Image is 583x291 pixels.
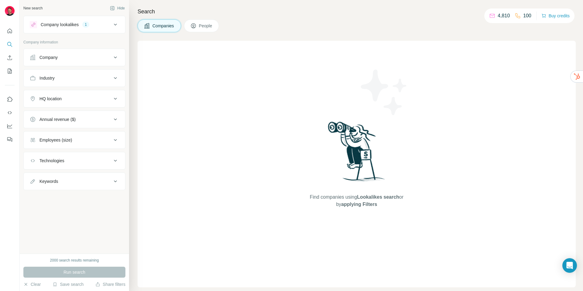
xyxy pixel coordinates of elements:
img: Avatar [5,6,15,16]
div: 2000 search results remaining [50,258,99,263]
p: 4,810 [498,12,510,19]
button: Keywords [24,174,125,189]
span: People [199,23,213,29]
p: Company information [23,39,125,45]
div: Industry [39,75,55,81]
button: Employees (size) [24,133,125,147]
div: Company [39,54,58,60]
button: Feedback [5,134,15,145]
button: Use Surfe API [5,107,15,118]
img: Surfe Illustration - Woman searching with binoculars [325,120,388,188]
button: Clear [23,281,41,287]
div: Employees (size) [39,137,72,143]
button: Hide [106,4,129,13]
div: Company lookalikes [41,22,79,28]
span: Lookalikes search [357,194,399,200]
span: Find companies using or by [308,193,405,208]
img: Surfe Illustration - Stars [357,65,411,120]
div: Annual revenue ($) [39,116,76,122]
button: Enrich CSV [5,52,15,63]
div: New search [23,5,43,11]
button: Company lookalikes1 [24,17,125,32]
button: Buy credits [541,12,570,20]
button: Company [24,50,125,65]
button: Save search [53,281,84,287]
div: 1 [82,22,89,27]
button: Use Surfe on LinkedIn [5,94,15,105]
h4: Search [138,7,576,16]
div: Technologies [39,158,64,164]
button: Annual revenue ($) [24,112,125,127]
p: 100 [523,12,531,19]
div: Open Intercom Messenger [562,258,577,273]
button: Technologies [24,153,125,168]
button: Dashboard [5,121,15,132]
button: Search [5,39,15,50]
button: Share filters [95,281,125,287]
button: Quick start [5,26,15,36]
button: Industry [24,71,125,85]
span: applying Filters [341,202,377,207]
div: Keywords [39,178,58,184]
span: Companies [152,23,175,29]
div: HQ location [39,96,62,102]
button: My lists [5,66,15,77]
button: HQ location [24,91,125,106]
